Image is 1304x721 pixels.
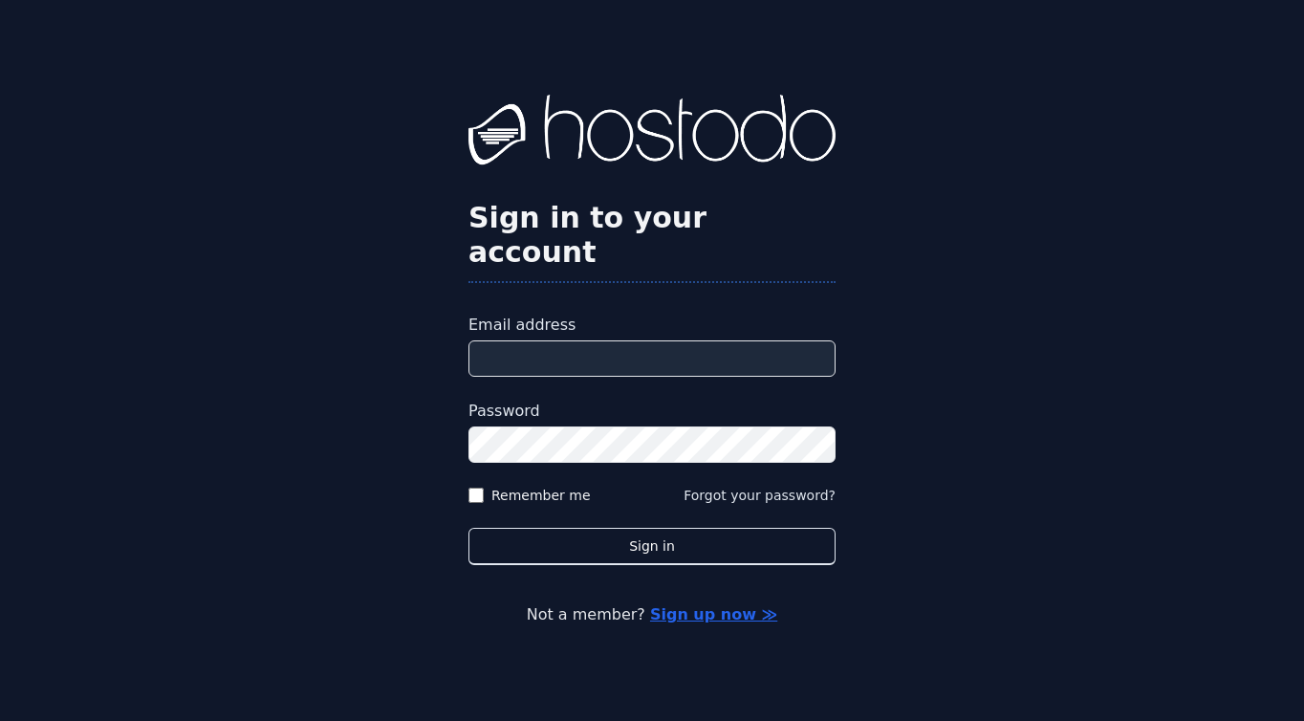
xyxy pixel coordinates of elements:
p: Not a member? [92,603,1212,626]
a: Sign up now ≫ [650,605,777,623]
button: Sign in [468,528,836,565]
label: Password [468,400,836,423]
label: Email address [468,314,836,337]
button: Forgot your password? [684,486,836,505]
img: Hostodo [468,95,836,171]
label: Remember me [491,486,591,505]
h2: Sign in to your account [468,201,836,270]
